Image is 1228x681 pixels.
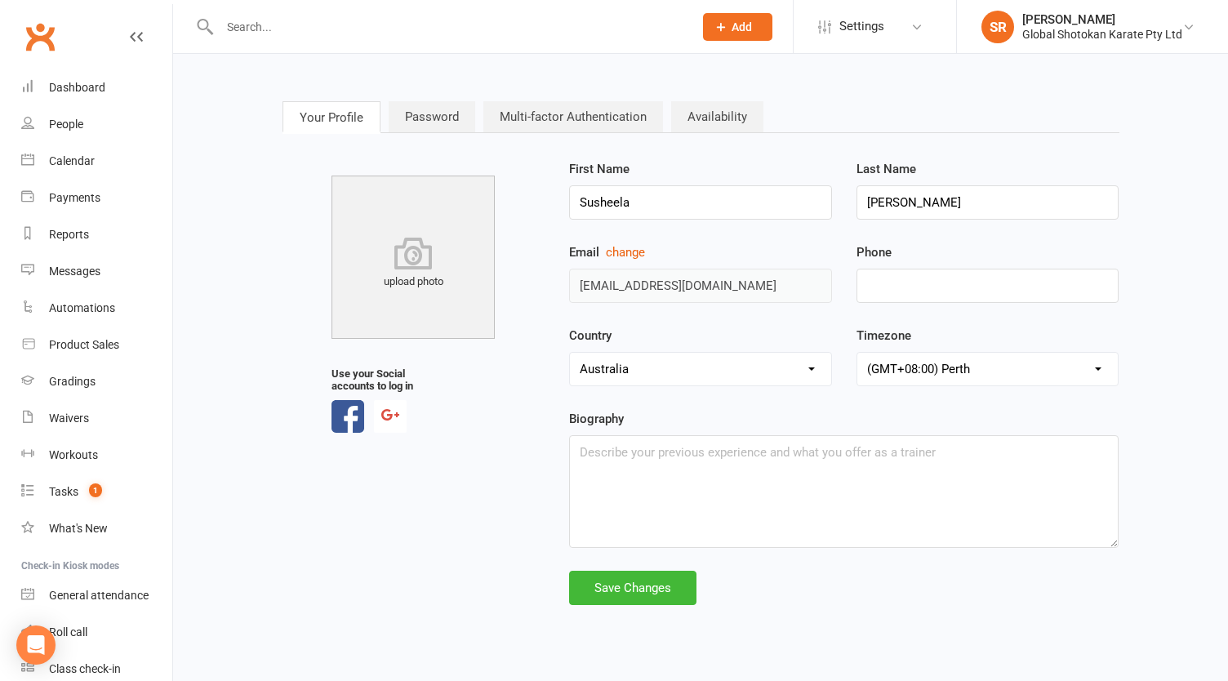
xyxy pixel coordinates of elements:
a: General attendance kiosk mode [21,577,172,614]
div: Calendar [49,154,95,167]
a: Gradings [21,363,172,400]
div: What's New [49,522,108,535]
div: Gradings [49,375,96,388]
label: Phone [856,243,1119,262]
label: Timezone [856,326,911,345]
div: Open Intercom Messenger [16,625,56,665]
a: Waivers [21,400,172,437]
label: Biography [569,409,624,429]
div: Tasks [49,485,78,498]
a: Messages [21,253,172,290]
label: Email [569,243,832,262]
div: Messages [49,265,100,278]
a: Dashboard [21,69,172,106]
div: Waivers [49,412,89,425]
div: Global Shotokan Karate Pty Ltd [1022,27,1182,42]
div: SR [981,11,1014,43]
a: Your Profile [283,101,380,132]
div: Workouts [49,448,98,461]
a: Reports [21,216,172,253]
button: Add [703,13,772,41]
label: Country [569,326,612,345]
input: First Name [569,185,832,220]
strong: Use your Social accounts to log in [331,367,421,392]
input: Last Name [856,185,1119,220]
input: Search... [215,16,682,38]
a: Tasks 1 [21,474,172,510]
a: Automations [21,290,172,327]
a: Multi-factor Authentication [483,101,663,132]
div: Reports [49,228,89,241]
div: Roll call [49,625,87,639]
img: source_google-3f8834fd4d8f2e2c8e010cc110e0734a99680496d2aa6f3f9e0e39c75036197d.svg [381,409,399,421]
a: Password [389,101,475,132]
a: Calendar [21,143,172,180]
div: Dashboard [49,81,105,94]
span: Settings [839,8,884,45]
label: Last Name [856,159,916,179]
a: Payments [21,180,172,216]
div: [PERSON_NAME] [1022,12,1182,27]
span: 1 [89,483,102,497]
div: Product Sales [49,338,119,351]
div: People [49,118,83,131]
div: Save Changes [569,571,696,605]
a: Availability [671,101,763,132]
div: Payments [49,191,100,204]
label: First Name [569,159,630,179]
a: Clubworx [20,16,60,57]
span: Add [732,20,752,33]
div: Class check-in [49,662,121,675]
div: Automations [49,301,115,314]
button: Email [606,243,645,262]
div: General attendance [49,589,149,602]
div: upload photo [331,237,495,291]
a: Workouts [21,437,172,474]
a: Product Sales [21,327,172,363]
a: People [21,106,172,143]
a: What's New [21,510,172,547]
a: Roll call [21,614,172,651]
